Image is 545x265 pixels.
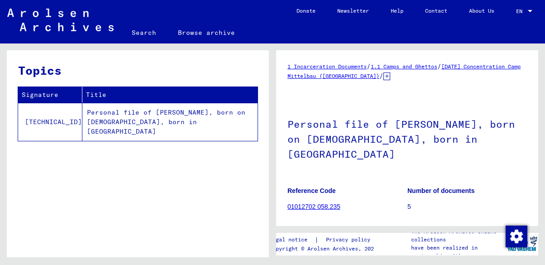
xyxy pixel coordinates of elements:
[18,62,257,79] h3: Topics
[82,103,258,141] td: Personal file of [PERSON_NAME], born on [DEMOGRAPHIC_DATA], born in [GEOGRAPHIC_DATA]
[437,62,441,70] span: /
[7,9,114,31] img: Arolsen_neg.svg
[367,62,371,70] span: /
[506,226,527,247] img: Change consent
[407,187,475,194] b: Number of documents
[516,8,526,14] span: EN
[269,235,381,245] div: |
[269,235,315,245] a: Legal notice
[407,202,527,212] p: 5
[505,225,527,247] div: Change consent
[371,63,437,70] a: 1.1 Camps and Ghettos
[121,22,167,43] a: Search
[411,244,506,260] p: have been realized in partnership with
[18,87,82,103] th: Signature
[287,187,336,194] b: Reference Code
[18,103,82,141] td: [TECHNICAL_ID]
[319,235,381,245] a: Privacy policy
[287,63,367,70] a: 1 Incarceration Documents
[167,22,246,43] a: Browse archive
[82,87,258,103] th: Title
[287,203,340,210] a: 01012702 058.235
[269,245,381,253] p: Copyright © Arolsen Archives, 2021
[379,72,383,80] span: /
[287,103,527,173] h1: Personal file of [PERSON_NAME], born on [DEMOGRAPHIC_DATA], born in [GEOGRAPHIC_DATA]
[411,227,506,244] p: The Arolsen Archives online collections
